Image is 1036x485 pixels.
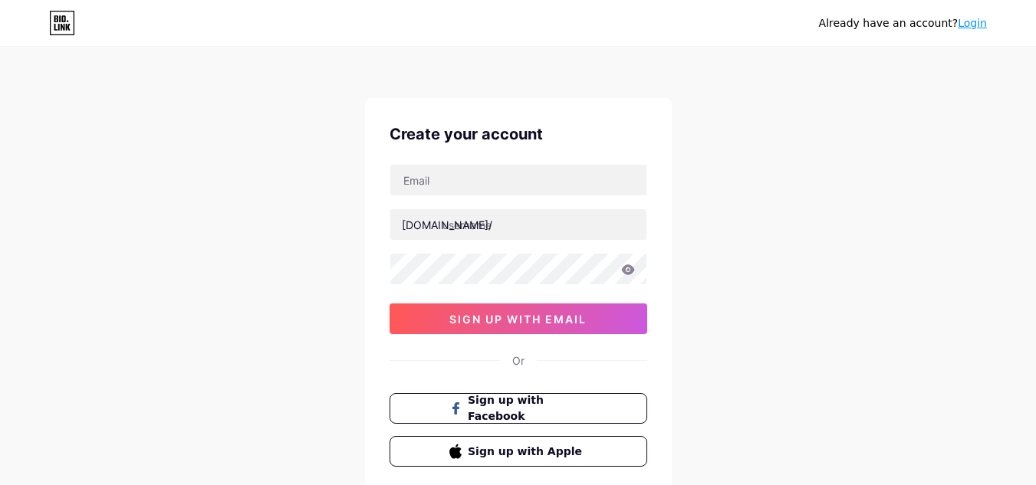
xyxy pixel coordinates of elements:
div: Create your account [390,123,647,146]
div: Or [512,352,525,369]
input: Email [390,165,646,195]
span: Sign up with Facebook [468,392,587,424]
div: [DOMAIN_NAME]/ [402,217,492,233]
input: username [390,209,646,240]
div: Already have an account? [819,15,987,31]
button: sign up with email [390,303,647,334]
button: Sign up with Facebook [390,393,647,424]
span: Sign up with Apple [468,444,587,460]
button: Sign up with Apple [390,436,647,467]
a: Login [958,17,987,29]
span: sign up with email [449,313,587,326]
